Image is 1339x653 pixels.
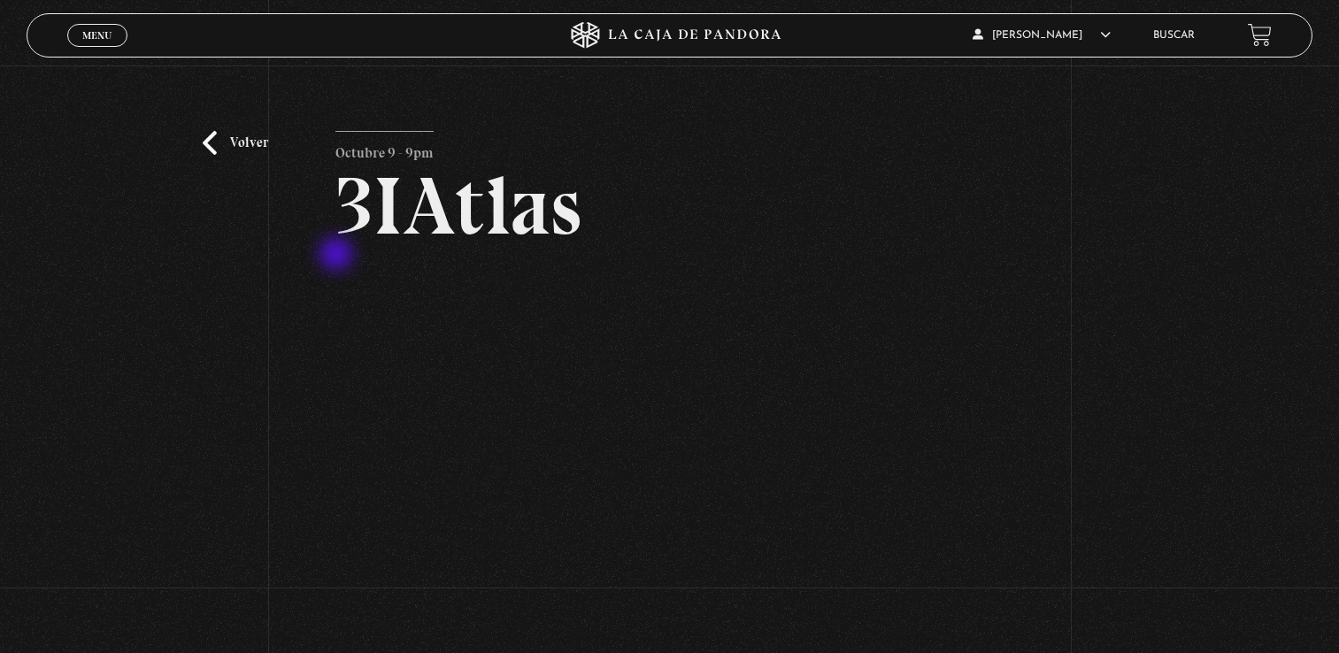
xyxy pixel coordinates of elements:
[203,131,268,155] a: Volver
[76,45,118,58] span: Cerrar
[1248,23,1272,47] a: View your shopping cart
[1153,30,1195,41] a: Buscar
[973,30,1111,41] span: [PERSON_NAME]
[335,131,434,166] p: Octubre 9 - 9pm
[82,30,112,41] span: Menu
[335,165,1004,247] h2: 3IAtlas
[335,273,1004,649] iframe: Dailymotion video player – 3IATLAS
